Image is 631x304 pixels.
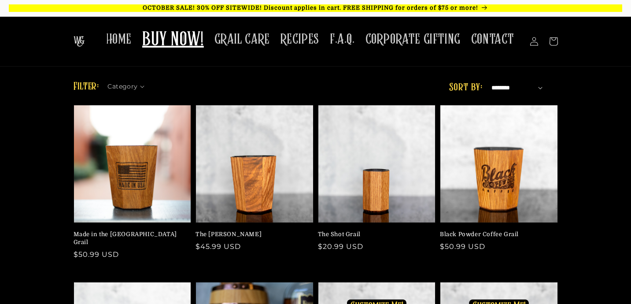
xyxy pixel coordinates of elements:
[360,26,466,53] a: CORPORATE GIFTING
[196,230,308,238] a: The [PERSON_NAME]
[325,26,360,53] a: F.A.Q.
[106,31,132,48] span: HOME
[9,4,622,12] p: OCTOBER SALE! 30% OFF SITEWIDE! Discount applies in cart. FREE SHIPPING for orders of $75 or more!
[275,26,325,53] a: RECIPES
[449,82,482,93] label: Sort by:
[280,31,319,48] span: RECIPES
[440,230,553,238] a: Black Powder Coffee Grail
[214,31,270,48] span: GRAIL CARE
[466,26,520,53] a: CONTACT
[107,80,150,89] summary: Category
[209,26,275,53] a: GRAIL CARE
[365,31,461,48] span: CORPORATE GIFTING
[471,31,514,48] span: CONTACT
[74,79,99,95] h2: Filter:
[74,230,186,246] a: Made in the [GEOGRAPHIC_DATA] Grail
[101,26,137,53] a: HOME
[318,230,431,238] a: The Shot Grail
[142,28,204,52] span: BUY NOW!
[74,36,85,47] img: The Whiskey Grail
[137,23,209,58] a: BUY NOW!
[330,31,355,48] span: F.A.Q.
[107,82,137,91] span: Category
